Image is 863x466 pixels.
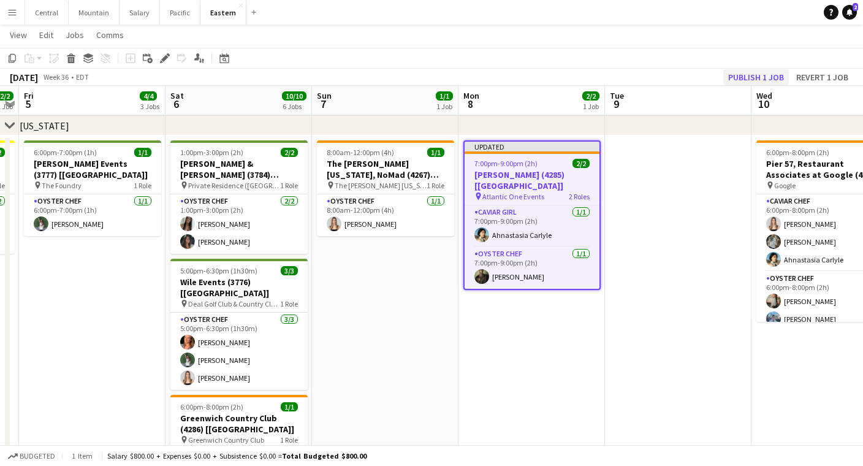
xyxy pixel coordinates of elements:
[107,451,367,460] div: Salary $800.00 + Expenses $0.00 + Subsistence $0.00 =
[140,91,157,101] span: 4/4
[69,1,120,25] button: Mountain
[170,313,308,390] app-card-role: Oyster Chef3/35:00pm-6:30pm (1h30m)[PERSON_NAME][PERSON_NAME][PERSON_NAME]
[22,97,34,111] span: 5
[427,181,444,190] span: 1 Role
[317,194,454,236] app-card-role: Oyster Chef1/18:00am-12:00pm (4h)[PERSON_NAME]
[315,97,332,111] span: 7
[170,140,308,254] app-job-card: 1:00pm-3:00pm (2h)2/2[PERSON_NAME] & [PERSON_NAME] (3784) [[GEOGRAPHIC_DATA]] Private Residence (...
[427,148,444,157] span: 1/1
[40,72,71,82] span: Week 36
[188,435,264,445] span: Greenwich Country Club
[39,29,53,40] span: Edit
[755,97,772,111] span: 10
[572,159,590,168] span: 2/2
[463,140,601,290] app-job-card: Updated7:00pm-9:00pm (2h)2/2[PERSON_NAME] (4285) [[GEOGRAPHIC_DATA]] Atlantic One Events2 RolesCa...
[10,29,27,40] span: View
[120,1,160,25] button: Salary
[608,97,624,111] span: 9
[280,435,298,445] span: 1 Role
[20,120,69,132] div: [US_STATE]
[10,71,38,83] div: [DATE]
[6,449,57,463] button: Budgeted
[61,27,89,43] a: Jobs
[463,90,479,101] span: Mon
[436,91,453,101] span: 1/1
[465,247,599,289] app-card-role: Oyster Chef1/17:00pm-9:00pm (2h)[PERSON_NAME]
[76,72,89,82] div: EDT
[170,194,308,254] app-card-role: Oyster Chef2/21:00pm-3:00pm (2h)[PERSON_NAME][PERSON_NAME]
[723,69,789,85] button: Publish 1 job
[465,169,599,191] h3: [PERSON_NAME] (4285) [[GEOGRAPHIC_DATA]]
[180,266,257,275] span: 5:00pm-6:30pm (1h30m)
[140,102,159,111] div: 3 Jobs
[170,90,184,101] span: Sat
[842,5,857,20] a: 2
[20,452,55,460] span: Budgeted
[170,259,308,390] app-job-card: 5:00pm-6:30pm (1h30m)3/3Wile Events (3776) [[GEOGRAPHIC_DATA]] Deal Golf Club & Country Club ([GE...
[282,91,306,101] span: 10/10
[317,158,454,180] h3: The [PERSON_NAME] [US_STATE], NoMad (4267) [[GEOGRAPHIC_DATA]]
[791,69,853,85] button: Revert 1 job
[582,91,599,101] span: 2/2
[756,90,772,101] span: Wed
[465,142,599,151] div: Updated
[170,413,308,435] h3: Greenwich Country Club (4286) [[GEOGRAPHIC_DATA]]
[25,1,69,25] button: Central
[96,29,124,40] span: Comms
[436,102,452,111] div: 1 Job
[188,181,280,190] span: Private Residence ([GEOGRAPHIC_DATA], [GEOGRAPHIC_DATA])
[317,140,454,236] app-job-card: 8:00am-12:00pm (4h)1/1The [PERSON_NAME] [US_STATE], NoMad (4267) [[GEOGRAPHIC_DATA]] The [PERSON_...
[5,27,32,43] a: View
[24,158,161,180] h3: [PERSON_NAME] Events (3777) [[GEOGRAPHIC_DATA]]
[180,148,243,157] span: 1:00pm-3:00pm (2h)
[853,3,858,11] span: 2
[66,29,84,40] span: Jobs
[170,158,308,180] h3: [PERSON_NAME] & [PERSON_NAME] (3784) [[GEOGRAPHIC_DATA]]
[169,97,184,111] span: 6
[134,148,151,157] span: 1/1
[774,181,796,190] span: Google
[91,27,129,43] a: Comms
[281,402,298,411] span: 1/1
[24,90,34,101] span: Fri
[200,1,246,25] button: Eastern
[282,451,367,460] span: Total Budgeted $800.00
[280,299,298,308] span: 1 Role
[180,402,243,411] span: 6:00pm-8:00pm (2h)
[160,1,200,25] button: Pacific
[482,192,544,201] span: Atlantic One Events
[283,102,306,111] div: 6 Jobs
[317,90,332,101] span: Sun
[34,148,97,157] span: 6:00pm-7:00pm (1h)
[281,148,298,157] span: 2/2
[610,90,624,101] span: Tue
[569,192,590,201] span: 2 Roles
[327,148,394,157] span: 8:00am-12:00pm (4h)
[280,181,298,190] span: 1 Role
[24,194,161,236] app-card-role: Oyster Chef1/16:00pm-7:00pm (1h)[PERSON_NAME]
[134,181,151,190] span: 1 Role
[465,205,599,247] app-card-role: Caviar Girl1/17:00pm-9:00pm (2h)Ahnastasia Carlyle
[188,299,280,308] span: Deal Golf Club & Country Club ([GEOGRAPHIC_DATA], [GEOGRAPHIC_DATA])
[24,140,161,236] app-job-card: 6:00pm-7:00pm (1h)1/1[PERSON_NAME] Events (3777) [[GEOGRAPHIC_DATA]] The Foundry1 RoleOyster Chef...
[474,159,538,168] span: 7:00pm-9:00pm (2h)
[462,97,479,111] span: 8
[766,148,829,157] span: 6:00pm-8:00pm (2h)
[34,27,58,43] a: Edit
[335,181,427,190] span: The [PERSON_NAME] [US_STATE], NoMad
[281,266,298,275] span: 3/3
[170,277,308,299] h3: Wile Events (3776) [[GEOGRAPHIC_DATA]]
[67,451,97,460] span: 1 item
[583,102,599,111] div: 1 Job
[42,181,82,190] span: The Foundry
